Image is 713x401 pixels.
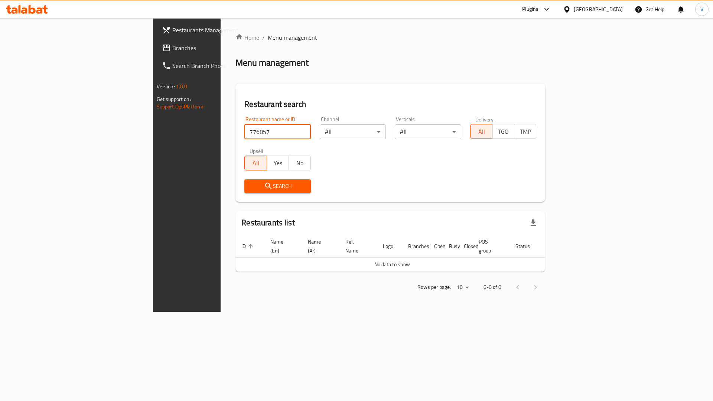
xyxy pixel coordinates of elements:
button: Search [244,179,311,193]
span: Search [250,182,305,191]
h2: Restaurant search [244,99,536,110]
div: All [395,124,461,139]
span: Search Branch Phone [172,61,266,70]
span: All [248,158,264,169]
th: Logo [377,235,402,258]
a: Search Branch Phone [156,57,272,75]
span: TGO [495,126,511,137]
span: ID [241,242,255,251]
span: V [700,5,703,13]
span: No [292,158,308,169]
nav: breadcrumb [235,33,545,42]
th: Closed [458,235,473,258]
span: Version: [157,82,175,91]
table: enhanced table [235,235,574,272]
label: Upsell [250,148,263,153]
span: Branches [172,43,266,52]
p: 0-0 of 0 [484,283,501,292]
span: Restaurants Management [172,26,266,35]
p: Rows per page: [417,283,451,292]
a: Branches [156,39,272,57]
th: Branches [402,235,428,258]
th: Open [428,235,443,258]
span: Status [515,242,540,251]
span: 1.0.0 [176,82,188,91]
div: All [320,124,386,139]
a: Restaurants Management [156,21,272,39]
span: No data to show [374,260,410,269]
a: Support.OpsPlatform [157,102,204,111]
span: POS group [479,237,501,255]
span: All [473,126,489,137]
button: No [289,156,311,170]
input: Search for restaurant name or ID.. [244,124,311,139]
th: Busy [443,235,458,258]
div: Rows per page: [454,282,472,293]
span: Yes [270,158,286,169]
button: All [470,124,492,139]
button: All [244,156,267,170]
div: Export file [524,214,542,232]
span: TMP [517,126,533,137]
h2: Restaurants list [241,217,294,228]
button: Yes [267,156,289,170]
span: Get support on: [157,94,191,104]
button: TGO [492,124,514,139]
div: [GEOGRAPHIC_DATA] [574,5,623,13]
span: Menu management [268,33,317,42]
div: Plugins [522,5,538,14]
h2: Menu management [235,57,309,69]
button: TMP [514,124,536,139]
span: Ref. Name [345,237,368,255]
label: Delivery [475,117,494,122]
span: Name (Ar) [308,237,331,255]
span: Name (En) [270,237,293,255]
